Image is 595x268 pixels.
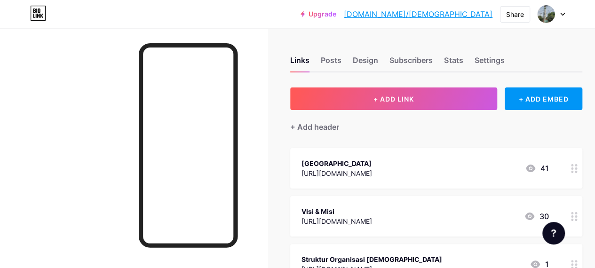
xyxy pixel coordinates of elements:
[301,254,442,264] div: Struktur Organisasi [DEMOGRAPHIC_DATA]
[290,87,497,110] button: + ADD LINK
[290,55,309,71] div: Links
[525,163,548,174] div: 41
[505,87,582,110] div: + ADD EMBED
[506,9,524,19] div: Share
[474,55,504,71] div: Settings
[301,168,372,178] div: [URL][DOMAIN_NAME]
[301,206,372,216] div: Visi & Misi
[389,55,433,71] div: Subscribers
[344,8,492,20] a: [DOMAIN_NAME]/[DEMOGRAPHIC_DATA]
[444,55,463,71] div: Stats
[537,5,555,23] img: masjidalamin
[301,216,372,226] div: [URL][DOMAIN_NAME]
[321,55,341,71] div: Posts
[373,95,414,103] span: + ADD LINK
[290,121,339,133] div: + Add header
[301,10,336,18] a: Upgrade
[524,211,548,222] div: 30
[353,55,378,71] div: Design
[301,158,372,168] div: [GEOGRAPHIC_DATA]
